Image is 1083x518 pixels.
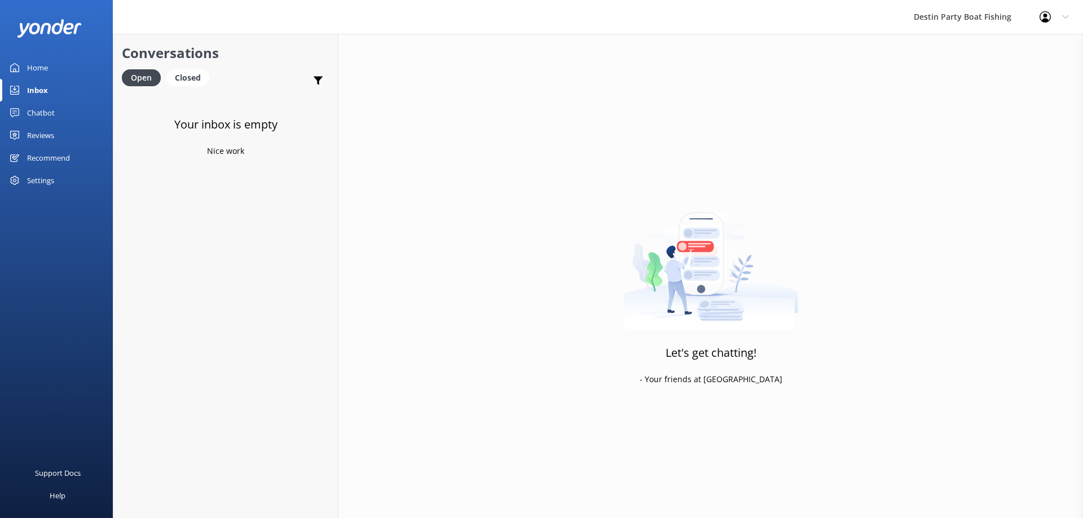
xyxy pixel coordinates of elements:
[166,71,215,83] a: Closed
[207,145,244,157] p: Nice work
[122,71,166,83] a: Open
[35,462,81,484] div: Support Docs
[166,69,209,86] div: Closed
[50,484,65,507] div: Help
[666,344,756,362] h3: Let's get chatting!
[27,79,48,101] div: Inbox
[624,189,798,330] img: artwork of a man stealing a conversation from at giant smartphone
[122,69,161,86] div: Open
[27,169,54,192] div: Settings
[27,147,70,169] div: Recommend
[122,42,329,64] h2: Conversations
[27,101,55,124] div: Chatbot
[640,373,782,386] p: - Your friends at [GEOGRAPHIC_DATA]
[27,56,48,79] div: Home
[17,19,82,38] img: yonder-white-logo.png
[27,124,54,147] div: Reviews
[174,116,278,134] h3: Your inbox is empty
